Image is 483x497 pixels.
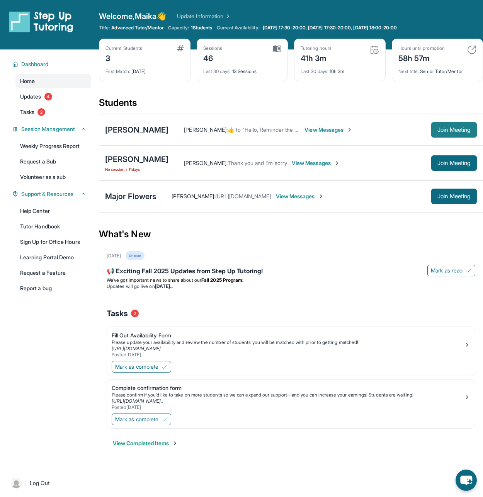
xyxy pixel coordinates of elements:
[184,126,228,133] span: [PERSON_NAME] :
[263,25,397,31] span: [DATE] 17:30-20:00, [DATE] 17:30-20:00, [DATE] 18:00-20:00
[9,11,73,32] img: logo
[112,404,464,410] div: Posted [DATE]
[18,60,87,68] button: Dashboard
[20,77,35,85] span: Home
[111,25,163,31] span: Advanced Tutor/Mentor
[334,160,340,166] img: Chevron-Right
[223,12,231,20] img: Chevron Right
[15,235,91,249] a: Sign Up for Office Hours
[112,339,464,346] div: Please update your availability and review the number of students you will be matched with prior ...
[467,45,476,54] img: card
[203,68,231,74] span: Last 30 days :
[437,161,471,165] span: Join Meeting
[155,283,173,289] strong: [DATE]
[15,139,91,153] a: Weekly Progress Report
[112,361,171,373] button: Mark as complete
[215,193,271,199] span: [URL][DOMAIN_NAME]
[21,125,75,133] span: Session Management
[15,90,91,104] a: Updates4
[112,352,464,358] div: Posted [DATE]
[15,204,91,218] a: Help Center
[105,124,168,135] div: [PERSON_NAME]
[398,64,477,75] div: Senior Tutor/Mentor
[115,415,158,423] span: Mark as complete
[18,190,87,198] button: Support & Resources
[228,126,397,133] span: ​👍​ to “ Hello, Reminder the session will start in less than 30 minutes! ”
[177,45,184,51] img: card
[105,64,184,75] div: [DATE]
[107,380,475,412] a: Complete confirmation formPlease confirm if you’d like to take on more students so we can expand ...
[99,217,483,251] div: What's New
[437,194,471,199] span: Join Meeting
[107,327,475,359] a: Fill Out Availability FormPlease update your availability and review the number of students you w...
[8,475,91,492] a: |Log Out
[107,253,121,259] div: [DATE]
[15,281,91,295] a: Report a bug
[112,414,171,425] button: Mark as complete
[431,267,463,274] span: Mark as read
[105,166,168,172] span: No session in 11 days
[437,128,471,132] span: Join Meeting
[431,155,477,171] button: Join Meeting
[203,45,223,51] div: Sessions
[105,68,130,74] span: First Match :
[318,193,324,199] img: Chevron-Right
[201,277,243,283] strong: Fall 2025 Program:
[115,363,158,371] span: Mark as complete
[37,108,45,116] span: 2
[347,127,353,133] img: Chevron-Right
[107,266,475,277] div: 📢 Exciting Fall 2025 Updates from Step Up Tutoring!
[162,416,168,422] img: Mark as complete
[15,170,91,184] a: Volunteer as a sub
[105,191,156,202] div: Major Flowers
[261,25,398,31] a: [DATE] 17:30-20:00, [DATE] 17:30-20:00, [DATE] 18:00-20:00
[20,108,34,116] span: Tasks
[15,155,91,169] a: Request a Sub
[112,392,464,398] div: Please confirm if you’d like to take on more students so we can expand our support—and you can in...
[107,308,128,319] span: Tasks
[301,68,328,74] span: Last 30 days :
[99,25,110,31] span: Title:
[301,64,379,75] div: 10h 3m
[30,479,50,487] span: Log Out
[112,384,464,392] div: Complete confirmation form
[162,364,168,370] img: Mark as complete
[131,310,139,317] span: 2
[15,250,91,264] a: Learning Portal Demo
[203,64,282,75] div: 13 Sessions
[301,45,332,51] div: Tutoring hours
[172,193,215,199] span: [PERSON_NAME] :
[398,51,445,64] div: 58h 57m
[456,470,477,491] button: chat-button
[427,265,475,276] button: Mark as read
[15,220,91,233] a: Tutor Handbook
[184,160,228,166] span: [PERSON_NAME] :
[44,93,52,100] span: 4
[18,125,87,133] button: Session Management
[15,266,91,280] a: Request a Feature
[273,45,281,52] img: card
[168,25,189,31] span: Capacity:
[370,45,379,54] img: card
[217,25,259,31] span: Current Availability:
[105,51,142,64] div: 3
[304,126,353,134] span: View Messages
[105,45,142,51] div: Current Students
[398,45,445,51] div: Hours until promotion
[105,154,168,165] div: [PERSON_NAME]
[112,398,163,404] a: [URL][DOMAIN_NAME]..
[99,97,483,114] div: Students
[177,12,231,20] a: Update Information
[21,190,73,198] span: Support & Resources
[99,11,166,22] span: Welcome, Maika 👋
[276,192,324,200] span: View Messages
[107,277,201,283] span: We’ve got important news to share about our
[292,159,340,167] span: View Messages
[112,346,161,351] a: [URL][DOMAIN_NAME]
[191,25,213,31] span: 1 Students
[15,105,91,119] a: Tasks2
[203,51,223,64] div: 46
[11,478,22,488] img: user-img
[431,189,477,204] button: Join Meeting
[398,68,419,74] span: Next title :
